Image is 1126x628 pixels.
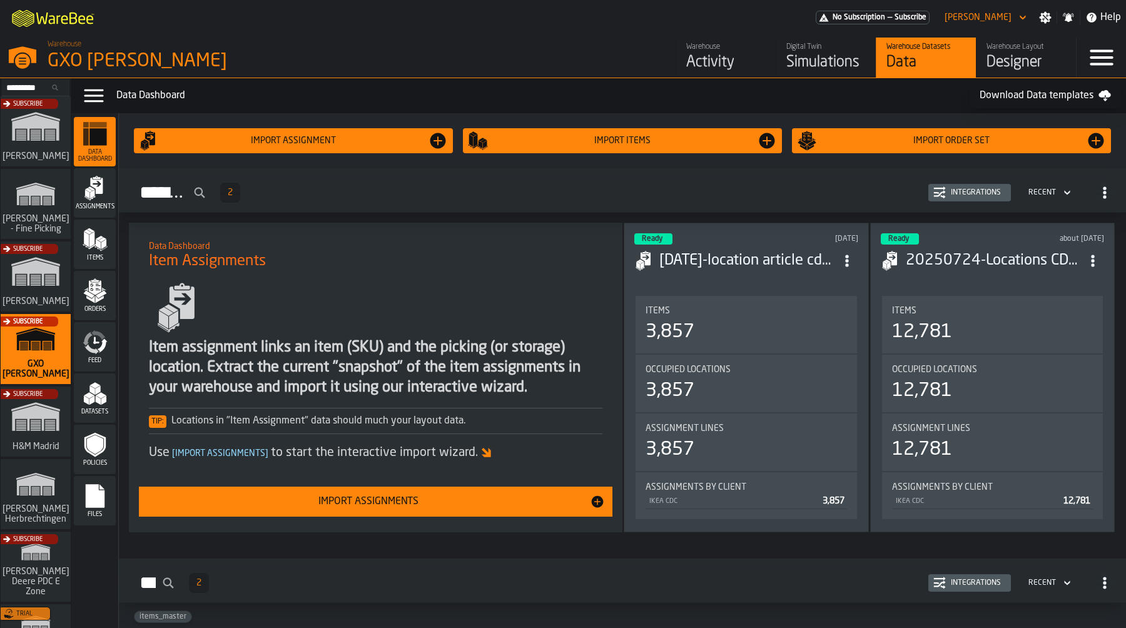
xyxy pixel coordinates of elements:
li: menu Items [74,220,116,270]
span: Data Dashboard [74,149,116,163]
span: Subscribe [895,13,926,22]
div: Data [886,53,966,73]
div: Locations in "Item Assignment" data should much your layout data. [149,413,602,428]
div: Title [892,482,1093,492]
div: status-3 2 [634,233,672,245]
div: Title [646,306,846,316]
h3: [DATE]-location article cdc.csv [659,251,835,271]
a: link-to-/wh/i/1653e8cc-126b-480f-9c47-e01e76aa4a88/simulations [1,241,71,314]
a: link-to-/wh/i/72fe6713-8242-4c3c-8adf-5d67388ea6d5/simulations [1,96,71,169]
div: Updated: 7/24/2025, 12:30:59 PM Created: 7/24/2025, 12:30:47 PM [1013,235,1104,243]
span: Tip: [149,415,166,428]
div: stat-Items [636,296,856,353]
a: link-to-/wh/i/0438fb8c-4a97-4a5b-bcc6-2889b6922db0/simulations [1,387,71,459]
span: Assignments by Client [646,482,746,492]
span: Import Assignments [170,449,271,458]
div: ItemListCard-DashboardItemContainer [624,223,868,532]
span: Items [646,306,670,316]
span: — [888,13,892,22]
div: Digital Twin [786,43,866,51]
div: 12,781 [892,321,952,343]
div: stat-Items [882,296,1103,353]
a: link-to-/wh/i/baca6aa3-d1fc-43c0-a604-2a1c9d5db74d/pricing/ [816,11,930,24]
li: menu Feed [74,322,116,372]
div: ItemListCard- [129,223,622,532]
div: Import Order Set [817,136,1086,146]
div: Title [646,423,846,433]
div: Import Assignments [146,494,590,509]
div: Warehouse Layout [987,43,1066,51]
div: DropdownMenuValue-4 [1023,185,1073,200]
div: Warehouse [686,43,766,51]
span: Subscribe [13,101,43,108]
div: Updated: 8/18/2025, 12:18:18 AM Created: 8/18/2025, 12:18:14 AM [766,235,858,243]
div: Import Items [488,136,757,146]
span: Feed [74,357,116,364]
div: Integrations [946,188,1006,197]
div: DropdownMenuValue-Patrick Blitz [940,10,1029,25]
div: stat-Assignment lines [882,413,1103,471]
a: link-to-/wh/i/baca6aa3-d1fc-43c0-a604-2a1c9d5db74d/simulations [1,314,71,387]
a: link-to-/wh/i/baca6aa3-d1fc-43c0-a604-2a1c9d5db74d/feed/ [676,38,776,78]
li: menu Datasets [74,373,116,423]
div: ItemListCard-DashboardItemContainer [870,223,1115,532]
label: button-toggle-Help [1080,10,1126,25]
li: menu Orders [74,271,116,321]
span: items_master [134,612,191,621]
div: stat-Assignment lines [636,413,856,471]
label: button-toggle-Notifications [1057,11,1080,24]
div: stat-Assignments by Client [636,472,856,519]
a: link-to-/wh/i/baca6aa3-d1fc-43c0-a604-2a1c9d5db74d/designer [976,38,1076,78]
a: link-to-/wh/i/9d85c013-26f4-4c06-9c7d-6d35b33af13a/simulations [1,532,71,604]
li: menu Assignments [74,168,116,218]
div: Warehouse Datasets [886,43,966,51]
label: button-toggle-Settings [1034,11,1057,24]
span: Subscribe [13,246,43,253]
label: button-toggle-Data Menu [76,83,111,108]
div: title-Item Assignments [139,233,612,278]
span: Subscribe [13,536,43,543]
section: card-AssignmentDashboardCard [634,293,858,522]
div: Title [646,365,846,375]
div: Title [892,365,1093,375]
a: link-to-/wh/i/f0a6b354-7883-413a-84ff-a65eb9c31f03/simulations [1,459,71,532]
div: 12,781 [892,380,952,402]
span: Help [1100,10,1121,25]
div: DropdownMenuValue-Patrick Blitz [945,13,1012,23]
button: button-Integrations [928,184,1011,201]
div: 12,781 [892,438,952,461]
div: Title [646,482,846,492]
span: Assignment lines [646,423,724,433]
span: Subscribe [13,318,43,325]
h2: button-Assignments [119,168,1126,213]
span: [ [172,449,175,458]
span: Items [74,255,116,261]
li: menu Files [74,476,116,526]
span: Ready [642,235,662,243]
div: IKEA CDC [648,497,817,505]
h2: Sub Title [149,239,602,251]
span: Occupied Locations [646,365,731,375]
li: menu Data Dashboard [74,117,116,167]
div: DropdownMenuValue-4 [1023,575,1073,590]
div: Title [892,306,1093,316]
div: 3,857 [646,438,694,461]
div: ButtonLoadMore-Load More-Prev-First-Last [215,183,245,203]
div: status-3 2 [881,233,919,245]
section: card-AssignmentDashboardCard [881,293,1104,522]
div: DropdownMenuValue-4 [1028,579,1056,587]
button: button-Import assignment [134,128,453,153]
button: button-Import Items [463,128,782,153]
a: Download Data templates [970,83,1121,108]
div: Simulations [786,53,866,73]
div: 20250724-Locations CDC proglove.csv [906,251,1082,271]
span: Subscribe [13,391,43,398]
div: DropdownMenuValue-4 [1028,188,1056,197]
div: IKEA CDC [895,497,1058,505]
div: Integrations [946,579,1006,587]
button: button-Integrations [928,574,1011,592]
div: stat-Occupied Locations [636,355,856,412]
div: Use to start the interactive import wizard. [149,444,602,462]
